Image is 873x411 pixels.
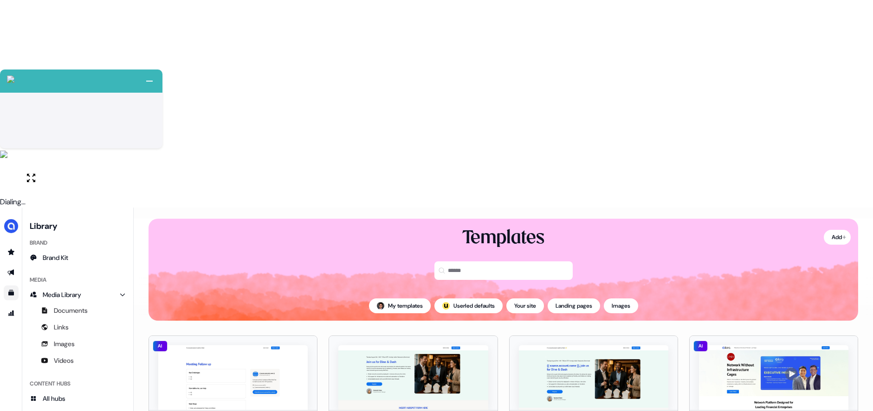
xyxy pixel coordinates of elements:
div: Media [26,272,129,287]
div: ; [442,302,450,310]
button: Landing pages [548,298,600,313]
a: Media Library [26,287,129,302]
img: Alkira Events (General) [338,345,488,410]
button: Add [824,230,851,245]
span: Media Library [43,290,81,299]
div: Content Hubs [26,376,129,391]
button: Images [604,298,638,313]
img: Colo Takeout | Financial Services [699,345,848,410]
a: Videos [26,353,129,368]
a: Go to attribution [4,306,19,321]
div: Templates [462,226,544,250]
a: Links [26,320,129,335]
button: My templates [369,298,431,313]
img: userled logo [442,302,450,310]
div: AI [693,341,708,352]
a: Documents [26,303,129,318]
a: Images [26,336,129,351]
span: Documents [54,306,88,315]
div: Brand [26,235,129,250]
span: All hubs [43,394,65,403]
a: Go to prospects [4,245,19,259]
img: Sales | Post-Disco Follow Up [158,345,308,410]
span: Links [54,322,69,332]
span: Brand Kit [43,253,68,262]
img: callcloud-icon-white-35.svg [7,76,14,83]
span: Images [54,339,75,348]
button: userled logo;Userled defaults [434,298,503,313]
a: Brand Kit [26,250,129,265]
span: Videos [54,356,74,365]
img: Alkira Events (Personalized) [519,345,668,410]
button: Your site [506,298,544,313]
h3: Library [26,219,129,232]
img: Hugh [377,302,384,310]
a: Go to outbound experience [4,265,19,280]
a: All hubs [26,391,129,406]
a: Go to templates [4,285,19,300]
div: AI [153,341,168,352]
